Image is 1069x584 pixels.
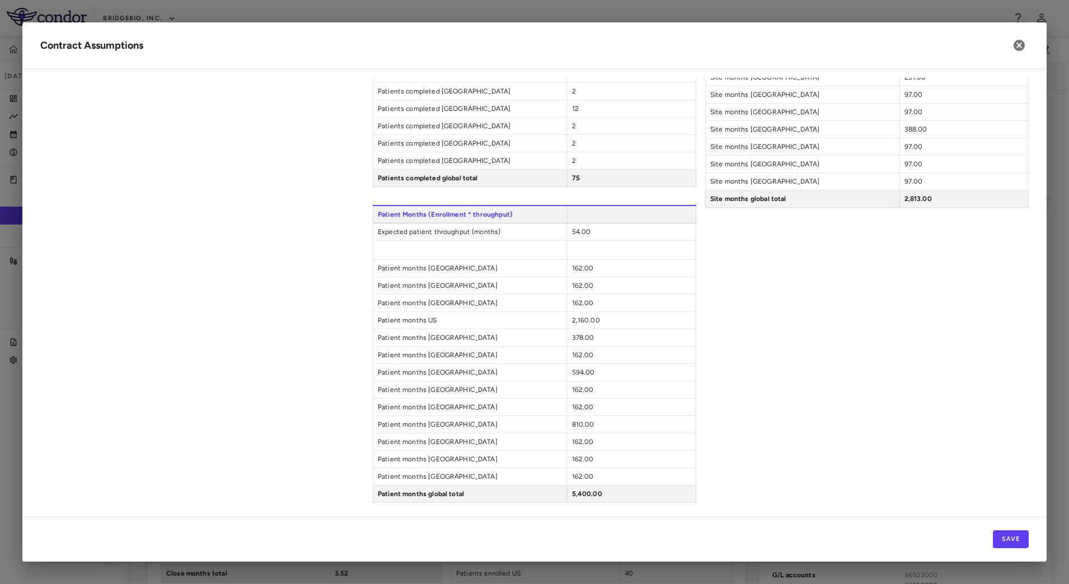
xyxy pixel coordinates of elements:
span: Site months [GEOGRAPHIC_DATA] [706,138,899,155]
span: 97.00 [904,177,923,185]
span: 97.00 [904,108,923,116]
span: Patient months [GEOGRAPHIC_DATA] [373,433,567,450]
span: 594.00 [572,368,595,376]
span: Patients completed global total [373,170,567,186]
span: Patient months [GEOGRAPHIC_DATA] [373,260,567,277]
span: Site months [GEOGRAPHIC_DATA] [706,104,899,120]
span: Site months [GEOGRAPHIC_DATA] [706,173,899,190]
span: Patients completed [GEOGRAPHIC_DATA] [373,100,567,117]
span: Patients completed [GEOGRAPHIC_DATA] [373,152,567,169]
span: 54.00 [572,228,591,236]
span: 97.00 [904,91,923,99]
span: Patient months [GEOGRAPHIC_DATA] [373,295,567,311]
span: 2 [572,157,576,165]
span: Site months [GEOGRAPHIC_DATA] [706,86,899,103]
span: Site months [GEOGRAPHIC_DATA] [706,121,899,138]
span: 162.00 [572,386,594,394]
span: 162.00 [572,455,594,463]
span: 2 [572,87,576,95]
span: 378.00 [572,334,594,342]
span: Patients completed [GEOGRAPHIC_DATA] [373,135,567,152]
span: 162.00 [572,264,594,272]
span: 75 [572,174,580,182]
span: Site months global total [706,190,899,207]
span: 162.00 [572,299,594,307]
span: 2 [572,139,576,147]
span: 388.00 [904,125,927,133]
span: 810.00 [572,421,594,428]
span: 2,160.00 [572,316,600,324]
span: Patient months global total [373,485,567,502]
span: Patient months [GEOGRAPHIC_DATA] [373,364,567,381]
span: Patient months [GEOGRAPHIC_DATA] [373,468,567,485]
span: Patients completed [GEOGRAPHIC_DATA] [373,83,567,100]
span: 162.00 [572,282,594,289]
span: Expected patient throughput (months) [373,223,567,240]
span: Patient months [GEOGRAPHIC_DATA] [373,399,567,415]
span: 2 [572,122,576,130]
span: Patient months [GEOGRAPHIC_DATA] [373,381,567,398]
span: Patient months [GEOGRAPHIC_DATA] [373,347,567,363]
span: 97.00 [904,143,923,151]
span: 162.00 [572,351,594,359]
span: Patient Months (Enrollment * throughput) [373,206,567,223]
span: Patient months [GEOGRAPHIC_DATA] [373,416,567,433]
span: 5,400.00 [572,490,602,498]
span: 2,813.00 [904,195,932,203]
span: 162.00 [572,473,594,480]
span: Patient months US [373,312,567,329]
button: Save [993,530,1029,548]
span: 162.00 [572,403,594,411]
span: Patient months [GEOGRAPHIC_DATA] [373,451,567,468]
span: 162.00 [572,438,594,446]
span: Patients completed [GEOGRAPHIC_DATA] [373,118,567,134]
div: Contract Assumptions [40,38,143,53]
span: Patient months [GEOGRAPHIC_DATA] [373,329,567,346]
span: Site months [GEOGRAPHIC_DATA] [706,156,899,172]
span: 12 [572,105,579,113]
span: Patient months [GEOGRAPHIC_DATA] [373,277,567,294]
span: 97.00 [904,160,923,168]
